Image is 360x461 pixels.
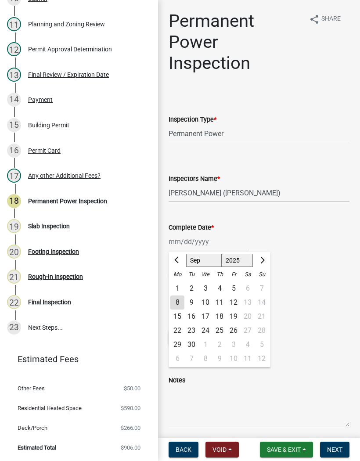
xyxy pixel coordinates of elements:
[212,281,227,295] div: Thursday, September 4, 2025
[198,267,212,281] div: We
[184,295,198,310] div: 9
[205,442,239,457] button: Void
[169,117,216,123] label: Inspection Type
[255,267,269,281] div: Su
[184,295,198,310] div: Tuesday, September 9, 2025
[7,118,21,132] div: 15
[170,324,184,338] div: 22
[18,425,47,431] span: Deck/Porch
[170,310,184,324] div: 15
[227,338,241,352] div: Friday, October 3, 2025
[170,352,184,366] div: Monday, October 6, 2025
[28,198,107,204] div: Permanent Power Inspection
[170,310,184,324] div: Monday, September 15, 2025
[7,144,21,158] div: 16
[227,281,241,295] div: 5
[28,249,79,255] div: Footing Inspection
[227,267,241,281] div: Fr
[169,225,214,231] label: Complete Date
[184,281,198,295] div: Tuesday, September 2, 2025
[212,352,227,366] div: 9
[184,324,198,338] div: 23
[172,253,183,267] button: Previous month
[227,310,241,324] div: 19
[212,310,227,324] div: Thursday, September 18, 2025
[227,324,241,338] div: Friday, September 26, 2025
[7,194,21,208] div: 18
[212,338,227,352] div: 2
[198,338,212,352] div: 1
[184,310,198,324] div: Tuesday, September 16, 2025
[170,295,184,310] div: Monday, September 8, 2025
[198,310,212,324] div: Wednesday, September 17, 2025
[7,321,21,335] div: 23
[198,281,212,295] div: Wednesday, September 3, 2025
[28,223,70,229] div: Slab Inspection
[7,219,21,233] div: 19
[260,442,313,457] button: Save & Exit
[7,93,21,107] div: 14
[121,405,140,411] span: $590.00
[227,310,241,324] div: Friday, September 19, 2025
[7,270,21,284] div: 21
[7,42,21,56] div: 12
[212,324,227,338] div: 25
[7,169,21,183] div: 17
[184,267,198,281] div: Tu
[121,425,140,431] span: $266.00
[169,233,249,251] input: mm/dd/yyyy
[170,338,184,352] div: 29
[198,352,212,366] div: 8
[7,350,144,368] a: Estimated Fees
[198,324,212,338] div: Wednesday, September 24, 2025
[18,445,56,450] span: Estimated Total
[28,122,69,128] div: Building Permit
[222,254,253,267] select: Select year
[302,11,348,28] button: shareShare
[176,446,191,453] span: Back
[212,295,227,310] div: 11
[198,324,212,338] div: 24
[170,338,184,352] div: Monday, September 29, 2025
[184,338,198,352] div: 30
[227,324,241,338] div: 26
[184,310,198,324] div: 16
[170,295,184,310] div: 8
[170,352,184,366] div: 6
[227,295,241,310] div: 12
[212,338,227,352] div: Thursday, October 2, 2025
[28,299,71,305] div: Final Inspection
[227,338,241,352] div: 3
[256,253,267,267] button: Next month
[28,173,101,179] div: Any other Additional Fees?
[184,352,198,366] div: Tuesday, October 7, 2025
[7,295,21,309] div: 22
[186,254,222,267] select: Select month
[121,445,140,450] span: $906.00
[227,352,241,366] div: Friday, October 10, 2025
[28,97,53,103] div: Payment
[169,176,220,182] label: Inspectors Name
[227,352,241,366] div: 10
[212,267,227,281] div: Th
[169,378,185,384] label: Notes
[309,14,320,25] i: share
[28,21,105,27] div: Planning and Zoning Review
[198,352,212,366] div: Wednesday, October 8, 2025
[184,281,198,295] div: 2
[18,385,45,391] span: Other Fees
[169,442,198,457] button: Back
[198,295,212,310] div: 10
[28,72,109,78] div: Final Review / Expiration Date
[212,310,227,324] div: 18
[212,352,227,366] div: Thursday, October 9, 2025
[184,324,198,338] div: Tuesday, September 23, 2025
[212,281,227,295] div: 4
[170,324,184,338] div: Monday, September 22, 2025
[28,148,61,154] div: Permit Card
[227,295,241,310] div: Friday, September 12, 2025
[7,245,21,259] div: 20
[170,281,184,295] div: 1
[28,274,83,280] div: Rough-In Inspection
[170,281,184,295] div: Monday, September 1, 2025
